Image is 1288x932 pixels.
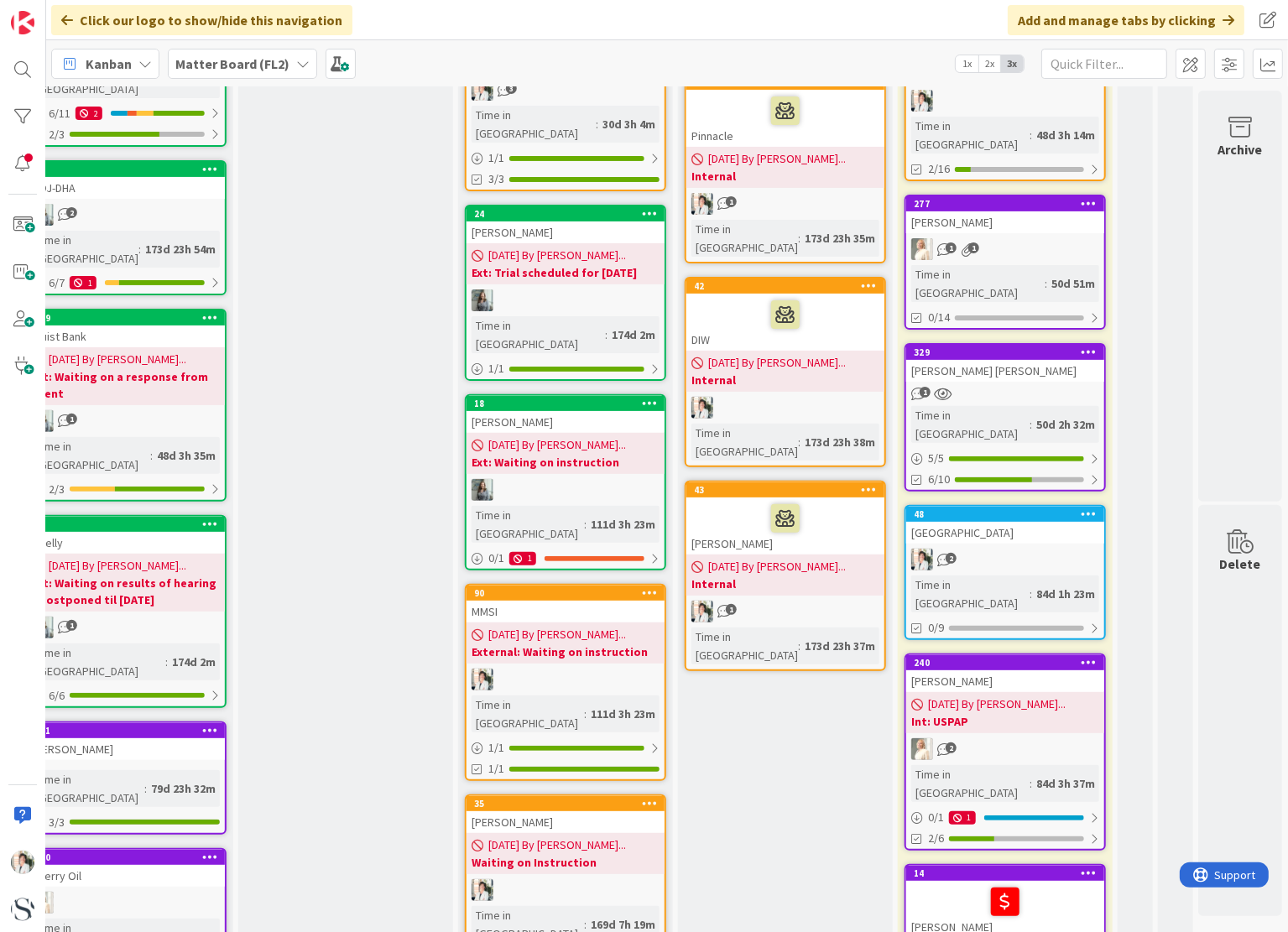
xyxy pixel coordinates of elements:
[32,770,144,807] div: Time in [GEOGRAPHIC_DATA]
[906,507,1104,522] div: 48
[1030,126,1032,144] span: :
[911,406,1030,443] div: Time in [GEOGRAPHIC_DATA]
[726,196,737,207] span: 1
[467,737,665,758] div: 1/1
[686,279,884,294] div: 42
[34,164,225,175] div: 30
[467,586,665,622] div: 90MMSI
[598,115,660,133] div: 30d 3h 4m
[1220,554,1261,574] div: Delete
[1030,774,1032,793] span: :
[911,90,933,112] img: KT
[27,723,225,760] div: 251[PERSON_NAME]
[906,507,1104,544] div: 48[GEOGRAPHIC_DATA]
[488,739,504,757] span: 1 / 1
[467,411,665,433] div: [PERSON_NAME]
[27,273,225,294] div: 6/71
[914,867,1104,879] div: 14
[27,177,225,199] div: DOJ-DHA
[691,397,713,419] img: KT
[798,637,800,655] span: :
[472,264,660,281] b: Ext: Trial scheduled for [DATE]
[11,851,34,874] img: KT
[35,3,76,23] span: Support
[1032,415,1099,434] div: 50d 2h 32m
[691,424,798,461] div: Time in [GEOGRAPHIC_DATA]
[906,448,1104,469] div: 5/5
[691,168,879,185] b: Internal
[1047,274,1099,293] div: 50d 51m
[686,397,884,419] div: KT
[488,760,504,778] span: 1/1
[686,294,884,351] div: DIW
[465,394,666,570] a: 18[PERSON_NAME][DATE] By [PERSON_NAME]...Ext: Waiting on instructionLGTime in [GEOGRAPHIC_DATA]:1...
[686,90,884,147] div: Pinnacle
[685,73,886,263] a: 44Pinnacle[DATE] By [PERSON_NAME]...InternalKTTime in [GEOGRAPHIC_DATA]:173d 23h 35m
[691,627,798,664] div: Time in [GEOGRAPHIC_DATA]
[467,289,665,311] div: LG
[798,433,800,451] span: :
[467,396,665,433] div: 18[PERSON_NAME]
[488,549,504,567] span: 0 / 1
[27,685,225,706] div: 6/6
[32,437,150,474] div: Time in [GEOGRAPHIC_DATA]
[49,557,186,575] span: [DATE] By [PERSON_NAME]...
[27,162,225,199] div: 30DOJ-DHA
[465,205,666,381] a: 24[PERSON_NAME][DATE] By [PERSON_NAME]...Ext: Trial scheduled for [DATE]LGTime in [GEOGRAPHIC_DAT...
[488,436,626,454] span: [DATE] By [PERSON_NAME]...
[686,482,884,497] div: 43
[906,866,1104,881] div: 14
[686,75,884,147] div: 44Pinnacle
[27,204,225,226] div: LG
[906,670,1104,692] div: [PERSON_NAME]
[467,79,665,101] div: KT
[488,360,504,377] span: 1 / 1
[726,604,737,615] span: 1
[1032,774,1099,793] div: 84d 3h 37m
[11,898,34,921] img: avatar
[467,358,665,379] div: 1/1
[906,360,1104,382] div: [PERSON_NAME] [PERSON_NAME]
[905,343,1106,492] a: 329[PERSON_NAME] [PERSON_NAME]Time in [GEOGRAPHIC_DATA]:50d 2h 32m5/56/10
[27,103,225,124] div: 6/112
[467,879,665,901] div: KT
[472,106,596,143] div: Time in [GEOGRAPHIC_DATA]
[686,279,884,351] div: 42DIW
[906,807,1104,828] div: 0/11
[1030,415,1032,434] span: :
[467,206,665,221] div: 24
[708,354,846,372] span: [DATE] By [PERSON_NAME]...
[691,220,798,257] div: Time in [GEOGRAPHIC_DATA]
[25,309,227,502] a: 339Truist Bank[DATE] By [PERSON_NAME]...Ext: Waiting on a response from clientLGTime in [GEOGRAPH...
[11,11,34,34] img: Visit kanbanzone.com
[488,247,626,264] span: [DATE] By [PERSON_NAME]...
[686,193,884,215] div: KT
[49,481,65,498] span: 2 / 3
[1041,49,1167,79] input: Quick Filter...
[467,148,665,169] div: 1/1
[467,796,665,811] div: 35
[914,657,1104,669] div: 240
[949,811,976,825] div: 1
[27,723,225,738] div: 251
[27,532,225,554] div: Neelly
[914,198,1104,210] div: 277
[708,150,846,168] span: [DATE] By [PERSON_NAME]...
[906,655,1104,692] div: 240[PERSON_NAME]
[905,46,1106,181] a: KTTime in [GEOGRAPHIC_DATA]:48d 3h 14m2/16
[1030,585,1032,603] span: :
[32,575,220,608] b: Ext: Waiting on results of hearing - postponed til [DATE]
[911,765,1030,802] div: Time in [GEOGRAPHIC_DATA]
[138,240,141,258] span: :
[175,55,289,72] b: Matter Board (FL2)
[141,240,220,258] div: 173d 23h 54m
[800,433,879,451] div: 173d 23h 38m
[906,211,1104,233] div: [PERSON_NAME]
[685,277,886,467] a: 42DIW[DATE] By [PERSON_NAME]...InternalKTTime in [GEOGRAPHIC_DATA]:173d 23h 38m
[153,446,220,465] div: 48d 3h 35m
[1008,5,1244,35] div: Add and manage tabs by clicking
[686,601,884,622] div: KT
[905,195,1106,330] a: 277[PERSON_NAME]KSTime in [GEOGRAPHIC_DATA]:50d 51m0/14
[467,601,665,622] div: MMSI
[691,601,713,622] img: KT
